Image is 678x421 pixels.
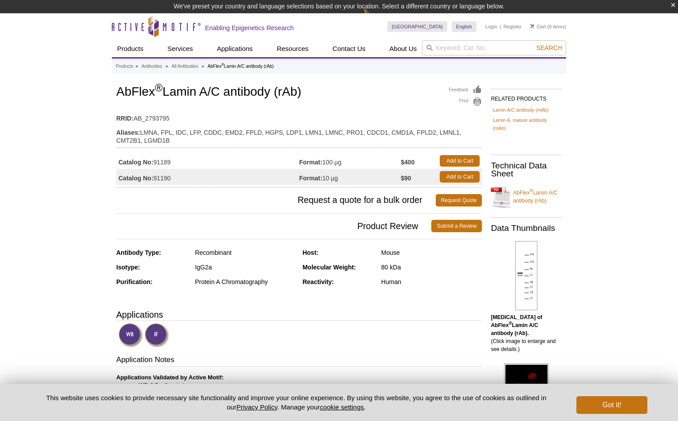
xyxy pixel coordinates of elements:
h2: Data Thumbnails [491,224,562,232]
div: 80 kDa [381,263,482,271]
td: 91189 [116,153,299,169]
strong: Format: [299,174,322,182]
div: Recombinant [195,249,296,257]
li: » [135,64,138,69]
li: » [166,64,168,69]
a: Submit a Review [431,220,482,232]
li: | [500,21,501,32]
img: Change Here [363,7,386,27]
strong: $400 [401,158,414,166]
div: Protein A Chromatography [195,278,296,286]
a: All Antibodies [172,62,198,70]
a: About Us [384,40,422,57]
a: Resources [272,40,314,57]
img: AbFlex<sup>®</sup> Lamin A/C antibody (rAb) tested by Western blot. [515,241,537,310]
strong: Molecular Weight: [303,264,356,271]
div: IgG2a [195,263,296,271]
img: Immunofluorescence Validated [145,323,169,347]
span: Product Review [116,220,431,232]
span: Search [536,44,562,51]
h3: Applications [116,308,482,321]
td: 91190 [116,169,299,185]
p: (Click image to enlarge and see details.) [491,313,562,353]
td: AB_2793795 [116,109,482,123]
sup: ® [155,82,162,94]
a: Add to Cart [440,155,480,167]
a: Login [485,23,497,30]
h2: Technical Data Sheet [491,162,562,178]
a: Cart [530,23,546,30]
strong: Antibody Type: [116,249,161,256]
a: Print [449,97,482,107]
strong: Host: [303,249,319,256]
a: AbFlex®Lamin A/C antibody (rAb) [491,183,562,210]
strong: $90 [401,174,411,182]
img: Your Cart [530,24,534,28]
strong: Purification: [116,278,153,285]
div: Human [381,278,482,286]
button: Got it! [576,396,647,414]
a: Privacy Policy [237,403,277,411]
a: Feedback [449,85,482,95]
a: Lamin A, mature antibody (mAb) [493,116,560,132]
strong: RRID: [116,114,134,122]
strong: WB: [138,382,150,389]
a: Register [503,23,521,30]
a: Applications [212,40,258,57]
strong: Catalog No: [118,158,154,166]
b: [MEDICAL_DATA] of AbFlex Lamin A/C antibody (rAb). [491,314,542,336]
h2: Enabling Epigenetics Research [205,24,294,32]
li: » [201,64,204,69]
a: Add to Cart [440,171,480,183]
a: English [452,21,477,32]
img: Western Blot Validated [118,323,143,347]
a: Products [112,40,149,57]
sup: ® [508,321,512,326]
h2: RELATED PRODUCTS [491,89,562,105]
strong: Aliases: [116,129,140,136]
sup: ® [221,62,224,67]
strong: Catalog No: [118,174,154,182]
a: Services [162,40,198,57]
button: cookie settings [320,403,364,411]
a: [GEOGRAPHIC_DATA] [387,21,447,32]
b: Applications Validated by Active Motif: [116,374,224,381]
a: Contact Us [327,40,371,57]
h1: AbFlex Lamin A/C antibody (rAb) [116,85,482,100]
a: Request Quote [436,194,482,207]
a: Antibodies [142,62,162,70]
strong: Format: [299,158,322,166]
strong: Reactivity: [303,278,334,285]
td: 10 µg [299,169,401,185]
a: Lamin A/C antibody (mAb) [493,106,548,114]
td: 100 µg [299,153,401,169]
button: Search [534,44,565,52]
p: This website uses cookies to provide necessary site functionality and improve your online experie... [31,393,562,412]
sup: ® [530,188,533,193]
li: AbFlex Lamin A/C antibody (rAb) [208,64,274,69]
li: (0 items) [530,21,566,32]
strong: Isotype: [116,264,140,271]
td: LMNA, FPL, IDC, LFP, CDDC, EMD2, FPLD, HGPS, LDP1, LMN1, LMNC, PRO1, CDCD1, CMD1A, FPLD2, LMNL1, ... [116,123,482,145]
span: Request a quote for a bulk order [116,194,436,207]
h3: Application Notes [116,355,482,367]
a: Products [116,62,133,70]
div: Mouse [381,249,482,257]
input: Keyword, Cat. No. [422,40,566,55]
